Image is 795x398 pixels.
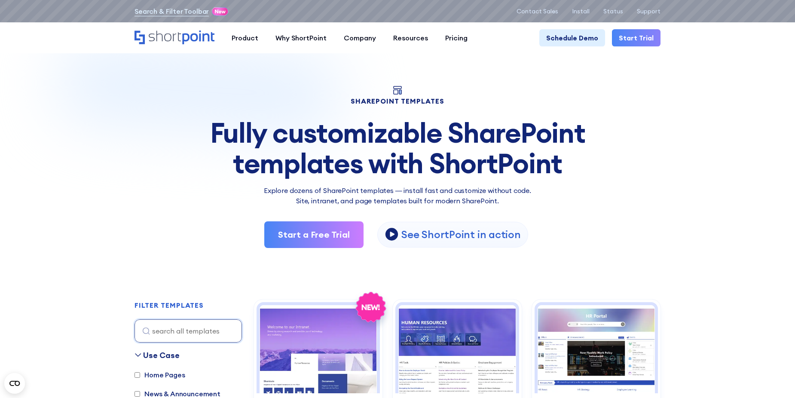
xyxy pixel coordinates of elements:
h1: SHAREPOINT TEMPLATES [135,98,660,104]
a: Home [135,31,214,45]
p: See ShortPoint in action [401,228,520,241]
img: HR 2 - HR Intranet Portal: Central HR hub for search, announcements, events, learning. [538,305,655,393]
a: Why ShortPoint [267,29,335,46]
input: Home Pages [135,372,140,378]
div: Company [344,33,376,43]
a: Company [335,29,385,46]
a: Start Trial [612,29,660,46]
a: Status [603,8,623,15]
p: Explore dozens of SharePoint templates — install fast and customize without code. Site, intranet,... [135,185,660,206]
div: Resources [393,33,428,43]
a: Contact Sales [517,8,558,15]
a: Install [572,8,590,15]
a: Pricing [437,29,476,46]
h2: FILTER TEMPLATES [135,302,204,309]
img: HR 1 – Human Resources Template: Centralize tools, policies, training, engagement, and news. [398,305,516,393]
img: Enterprise 1 – SharePoint Homepage Template: Modern intranet homepage for news, documents, and ev... [260,305,377,393]
a: Product [223,29,267,46]
label: Home Pages [135,370,185,380]
a: Resources [385,29,437,46]
div: Why ShortPoint [275,33,327,43]
a: Schedule Demo [539,29,605,46]
div: Pricing [445,33,468,43]
a: Search & Filter Toolbar [135,6,209,16]
input: search all templates [135,319,242,343]
a: Start a Free Trial [264,221,364,248]
a: open lightbox [377,222,528,248]
div: Use Case [143,349,180,361]
div: Fully customizable SharePoint templates with ShortPoint [135,118,660,178]
button: Open CMP widget [4,373,25,394]
div: Product [232,33,258,43]
iframe: Chat Widget [752,357,795,398]
a: Support [637,8,660,15]
input: News & Announcement [135,391,140,397]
